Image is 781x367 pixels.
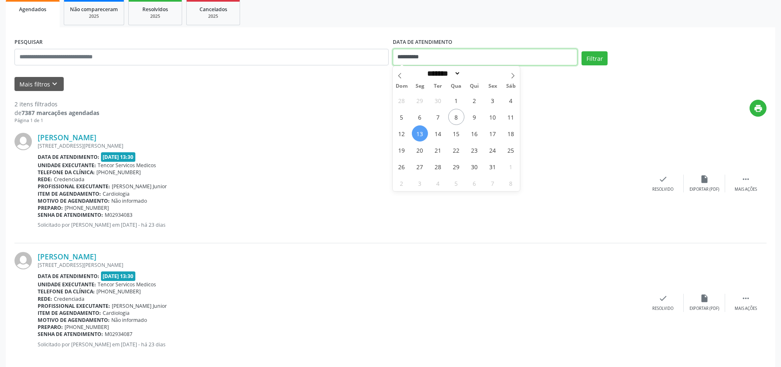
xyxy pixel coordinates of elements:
i: print [754,104,763,113]
div: 2025 [70,13,118,19]
p: Solicitado por [PERSON_NAME] em [DATE] - há 23 dias [38,341,642,348]
b: Unidade executante: [38,162,96,169]
span: [PERSON_NAME] Junior [112,302,167,309]
span: Outubro 28, 2025 [430,158,446,175]
span: Setembro 30, 2025 [430,92,446,108]
span: Outubro 2, 2025 [466,92,483,108]
b: Profissional executante: [38,183,110,190]
span: Novembro 1, 2025 [503,158,519,175]
span: Outubro 24, 2025 [485,142,501,158]
img: img [14,133,32,150]
span: Credenciada [54,176,84,183]
div: 2 itens filtrados [14,100,99,108]
span: Não compareceram [70,6,118,13]
i: insert_drive_file [700,175,709,184]
b: Data de atendimento: [38,154,99,161]
b: Rede: [38,176,52,183]
i: keyboard_arrow_down [50,79,59,89]
span: Outubro 5, 2025 [394,109,410,125]
select: Month [425,69,461,78]
span: Tencor Servicos Medicos [98,162,156,169]
span: Resolvidos [142,6,168,13]
span: Outubro 8, 2025 [448,109,464,125]
div: de [14,108,99,117]
button: print [750,100,767,117]
div: Página 1 de 1 [14,117,99,124]
strong: 7387 marcações agendadas [22,109,99,117]
p: Solicitado por [PERSON_NAME] em [DATE] - há 23 dias [38,221,642,228]
i: insert_drive_file [700,294,709,303]
b: Data de atendimento: [38,273,99,280]
span: Outubro 29, 2025 [448,158,464,175]
span: Novembro 4, 2025 [430,175,446,191]
a: [PERSON_NAME] [38,252,96,261]
div: [STREET_ADDRESS][PERSON_NAME] [38,261,642,269]
b: Senha de atendimento: [38,331,103,338]
b: Senha de atendimento: [38,211,103,218]
span: Outubro 31, 2025 [485,158,501,175]
div: 2025 [135,13,176,19]
span: Outubro 27, 2025 [412,158,428,175]
span: Não informado [111,197,147,204]
span: Qui [465,84,483,89]
span: Novembro 3, 2025 [412,175,428,191]
div: [STREET_ADDRESS][PERSON_NAME] [38,142,642,149]
span: Outubro 21, 2025 [430,142,446,158]
span: Outubro 19, 2025 [394,142,410,158]
a: [PERSON_NAME] [38,133,96,142]
span: Tencor Servicos Medicos [98,281,156,288]
button: Mais filtroskeyboard_arrow_down [14,77,64,91]
span: Outubro 10, 2025 [485,109,501,125]
span: Novembro 5, 2025 [448,175,464,191]
i:  [741,175,750,184]
span: Outubro 25, 2025 [503,142,519,158]
span: Agendados [19,6,46,13]
span: Outubro 18, 2025 [503,125,519,142]
span: Outubro 16, 2025 [466,125,483,142]
span: Seg [411,84,429,89]
span: Outubro 11, 2025 [503,109,519,125]
span: [DATE] 13:30 [101,152,136,162]
span: [PHONE_NUMBER] [96,169,141,176]
span: Não informado [111,317,147,324]
span: Outubro 12, 2025 [394,125,410,142]
span: Outubro 30, 2025 [466,158,483,175]
span: M02934087 [105,331,132,338]
span: Outubro 9, 2025 [466,109,483,125]
span: [DATE] 13:30 [101,271,136,281]
b: Telefone da clínica: [38,169,95,176]
span: Outubro 22, 2025 [448,142,464,158]
span: Novembro 6, 2025 [466,175,483,191]
span: Outubro 6, 2025 [412,109,428,125]
span: [PERSON_NAME] Junior [112,183,167,190]
span: Ter [429,84,447,89]
b: Telefone da clínica: [38,288,95,295]
span: Sáb [502,84,520,89]
span: Sex [483,84,502,89]
b: Rede: [38,295,52,302]
i: check [658,175,668,184]
button: Filtrar [582,51,608,65]
span: [PHONE_NUMBER] [96,288,141,295]
span: Setembro 29, 2025 [412,92,428,108]
span: Outubro 14, 2025 [430,125,446,142]
i: check [658,294,668,303]
b: Unidade executante: [38,281,96,288]
span: Cardiologia [103,309,130,317]
span: Cardiologia [103,190,130,197]
div: Resolvido [652,306,673,312]
b: Item de agendamento: [38,190,101,197]
span: Novembro 2, 2025 [394,175,410,191]
span: Outubro 17, 2025 [485,125,501,142]
img: img [14,252,32,269]
label: DATA DE ATENDIMENTO [393,36,452,49]
b: Preparo: [38,324,63,331]
div: Exportar (PDF) [690,306,719,312]
span: Novembro 7, 2025 [485,175,501,191]
div: Mais ações [735,306,757,312]
span: Credenciada [54,295,84,302]
b: Profissional executante: [38,302,110,309]
span: [PHONE_NUMBER] [65,204,109,211]
i:  [741,294,750,303]
div: 2025 [192,13,234,19]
